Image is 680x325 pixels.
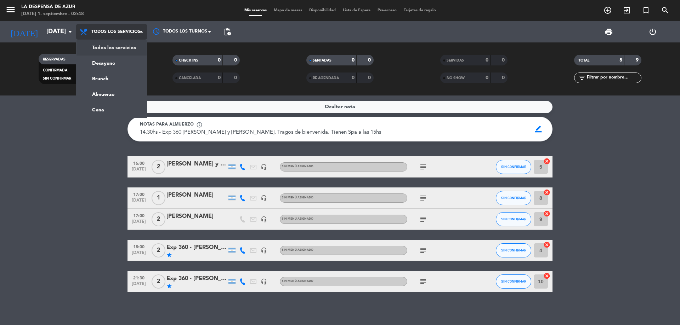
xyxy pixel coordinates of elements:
[76,87,147,102] a: Almuerzo
[496,191,531,205] button: SIN CONFIRMAR
[166,243,227,252] div: Exp 360 - [PERSON_NAME] y [PERSON_NAME]
[419,215,427,224] i: subject
[66,28,74,36] i: arrow_drop_down
[21,11,84,18] div: [DATE] 1. septiembre - 02:48
[130,211,148,219] span: 17:00
[76,40,147,56] a: Todos los servicios
[419,277,427,286] i: subject
[261,247,267,254] i: headset_mic
[543,210,550,217] i: cancel
[130,167,148,175] span: [DATE]
[578,59,589,62] span: TOTAL
[43,77,71,80] span: SIN CONFIRMAR
[152,212,165,226] span: 2
[76,102,147,118] a: Cena
[586,74,641,82] input: Filtrar por nombre...
[5,24,43,40] i: [DATE]
[501,279,526,283] span: SIN CONFIRMAR
[282,165,313,168] span: Sin menú asignado
[130,159,148,167] span: 16:00
[352,58,355,63] strong: 0
[543,189,550,196] i: cancel
[543,158,550,165] i: cancel
[419,246,427,255] i: subject
[339,8,374,12] span: Lista de Espera
[661,6,669,14] i: search
[543,272,550,279] i: cancel
[282,280,313,283] span: Sin menú asignado
[502,75,506,80] strong: 0
[223,28,232,36] span: pending_actions
[21,4,84,11] div: La Despensa de Azur
[486,75,488,80] strong: 0
[636,58,640,63] strong: 9
[282,217,313,220] span: Sin menú asignado
[130,282,148,290] span: [DATE]
[631,21,675,42] div: LOG OUT
[43,58,66,61] span: RESERVADAS
[196,122,203,128] span: info_outline
[5,4,16,17] button: menu
[543,241,550,248] i: cancel
[282,196,313,199] span: Sin menú asignado
[130,242,148,250] span: 18:00
[496,160,531,174] button: SIN CONFIRMAR
[91,29,140,34] span: Todos los servicios
[234,58,238,63] strong: 0
[234,75,238,80] strong: 0
[313,76,339,80] span: RE AGENDADA
[166,283,172,289] i: star
[152,160,165,174] span: 2
[313,59,331,62] span: SENTADAS
[447,59,464,62] span: SERVIDAS
[130,190,148,198] span: 17:00
[282,249,313,251] span: Sin menú asignado
[368,58,372,63] strong: 0
[166,252,172,258] i: star
[152,243,165,257] span: 2
[130,250,148,259] span: [DATE]
[140,130,381,135] span: 14.30hs - Exp 360 [PERSON_NAME] y [PERSON_NAME]. Tragos de bienvenida. Tienen Spa a las 15hs
[130,219,148,227] span: [DATE]
[325,103,355,111] span: Ocultar nota
[270,8,306,12] span: Mapa de mesas
[152,191,165,205] span: 1
[400,8,440,12] span: Tarjetas de regalo
[447,76,465,80] span: NO SHOW
[496,243,531,257] button: SIN CONFIRMAR
[374,8,400,12] span: Pre-acceso
[619,58,622,63] strong: 5
[130,273,148,282] span: 21:30
[218,58,221,63] strong: 0
[166,159,227,169] div: [PERSON_NAME] y [PERSON_NAME]
[76,56,147,71] a: Desayuno
[261,278,267,285] i: headset_mic
[179,59,198,62] span: CHECK INS
[502,58,506,63] strong: 0
[166,191,227,200] div: [PERSON_NAME]
[43,69,67,72] span: CONFIRMADA
[140,121,194,128] span: Notas para almuerzo
[261,164,267,170] i: headset_mic
[130,198,148,206] span: [DATE]
[152,274,165,289] span: 2
[578,74,586,82] i: filter_list
[603,6,612,14] i: add_circle_outline
[501,248,526,252] span: SIN CONFIRMAR
[166,274,227,283] div: Exp 360 - [PERSON_NAME] y [PERSON_NAME]
[419,194,427,202] i: subject
[419,163,427,171] i: subject
[501,217,526,221] span: SIN CONFIRMAR
[166,212,227,221] div: [PERSON_NAME]
[261,195,267,201] i: headset_mic
[623,6,631,14] i: exit_to_app
[261,216,267,222] i: headset_mic
[605,28,613,36] span: print
[241,8,270,12] span: Mis reservas
[501,165,526,169] span: SIN CONFIRMAR
[496,274,531,289] button: SIN CONFIRMAR
[648,28,657,36] i: power_settings_new
[642,6,650,14] i: turned_in_not
[501,196,526,200] span: SIN CONFIRMAR
[368,75,372,80] strong: 0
